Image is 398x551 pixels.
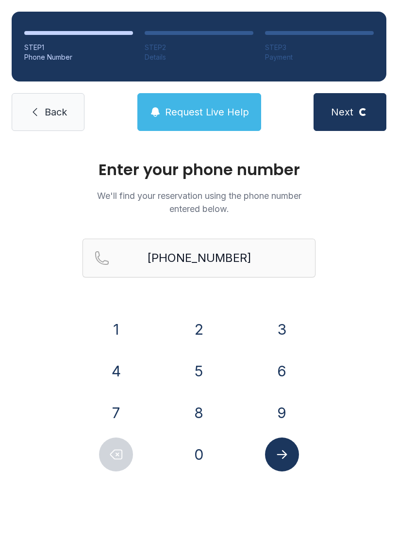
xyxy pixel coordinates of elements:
[182,438,216,471] button: 0
[265,312,299,346] button: 3
[265,396,299,430] button: 9
[265,52,374,62] div: Payment
[83,239,315,277] input: Reservation phone number
[45,105,67,119] span: Back
[165,105,249,119] span: Request Live Help
[24,52,133,62] div: Phone Number
[99,438,133,471] button: Delete number
[99,354,133,388] button: 4
[99,312,133,346] button: 1
[99,396,133,430] button: 7
[265,438,299,471] button: Submit lookup form
[331,105,353,119] span: Next
[83,189,315,215] p: We'll find your reservation using the phone number entered below.
[182,312,216,346] button: 2
[265,43,374,52] div: STEP 3
[145,43,253,52] div: STEP 2
[145,52,253,62] div: Details
[265,354,299,388] button: 6
[24,43,133,52] div: STEP 1
[182,396,216,430] button: 8
[182,354,216,388] button: 5
[83,162,315,178] h1: Enter your phone number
